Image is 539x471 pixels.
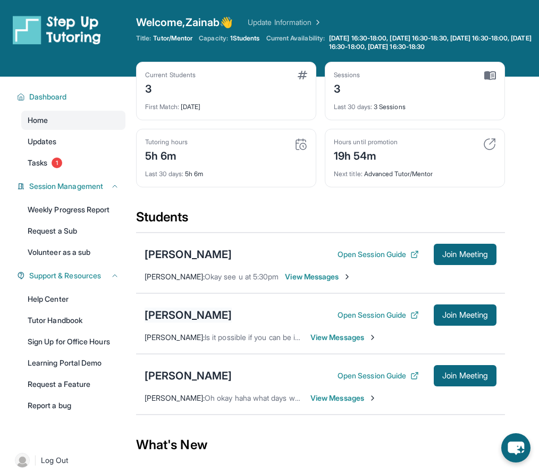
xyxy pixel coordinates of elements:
span: [PERSON_NAME] : [145,333,205,342]
img: user-img [15,453,30,468]
span: Home [28,115,48,126]
button: Open Session Guide [338,310,419,320]
span: Okay see u at 5:30pm [205,272,279,281]
span: Support & Resources [29,270,101,281]
span: Is it possible if you can be in the call as well? [205,333,354,342]
button: Session Management [25,181,119,192]
span: Join Meeting [442,312,488,318]
div: 5h 6m [145,163,307,178]
span: 1 [52,158,62,168]
a: Tasks1 [21,153,125,172]
a: Updates [21,132,125,151]
div: 3 Sessions [334,96,496,111]
button: chat-button [501,433,530,462]
span: Last 30 days : [334,103,372,111]
div: [PERSON_NAME] [145,368,232,383]
div: Hours until promotion [334,138,398,146]
span: Join Meeting [442,251,488,258]
span: [PERSON_NAME] : [145,393,205,402]
span: [DATE] 16:30-18:00, [DATE] 16:30-18:30, [DATE] 16:30-18:00, [DATE] 16:30-18:00, [DATE] 16:30-18:30 [329,34,537,51]
button: Join Meeting [434,304,496,326]
a: Update Information [248,17,322,28]
div: Students [136,209,505,232]
span: Tutor/Mentor [153,34,192,43]
button: Open Session Guide [338,249,419,260]
span: [PERSON_NAME] : [145,272,205,281]
span: View Messages [285,271,351,282]
span: First Match : [145,103,179,111]
span: 1 Students [230,34,260,43]
button: Open Session Guide [338,370,419,381]
a: Sign Up for Office Hours [21,332,125,351]
a: Request a Sub [21,221,125,241]
span: Capacity: [199,34,228,43]
button: Support & Resources [25,270,119,281]
a: Request a Feature [21,375,125,394]
img: Chevron Right [311,17,322,28]
div: 3 [145,79,196,96]
button: Join Meeting [434,244,496,265]
div: Advanced Tutor/Mentor [334,163,496,178]
div: Current Students [145,71,196,79]
span: Join Meeting [442,373,488,379]
img: card [484,71,496,80]
span: Log Out [41,455,69,466]
span: Tasks [28,158,47,168]
button: Join Meeting [434,365,496,386]
div: 3 [334,79,360,96]
a: Weekly Progress Report [21,200,125,219]
span: Current Availability: [266,34,325,51]
a: Volunteer as a sub [21,243,125,262]
div: What's New [136,422,505,468]
span: | [34,454,37,467]
img: card [294,138,307,151]
span: Title: [136,34,151,43]
span: Updates [28,136,57,147]
a: Home [21,111,125,130]
a: [DATE] 16:30-18:00, [DATE] 16:30-18:30, [DATE] 16:30-18:00, [DATE] 16:30-18:00, [DATE] 16:30-18:30 [327,34,539,51]
span: Session Management [29,181,103,192]
span: Next title : [334,170,363,178]
a: Tutor Handbook [21,311,125,330]
div: Sessions [334,71,360,79]
a: Help Center [21,290,125,309]
div: 19h 54m [334,146,398,163]
img: card [298,71,307,79]
div: [DATE] [145,96,307,111]
div: [PERSON_NAME] [145,247,232,262]
div: [PERSON_NAME] [145,308,232,323]
div: 5h 6m [145,146,188,163]
span: Dashboard [29,92,67,102]
div: Tutoring hours [145,138,188,146]
a: Learning Portal Demo [21,353,125,373]
img: Chevron-Right [343,272,351,281]
span: View Messages [310,393,377,403]
button: Dashboard [25,92,119,102]
img: card [483,138,496,151]
img: Chevron-Right [368,394,377,402]
img: logo [13,15,101,45]
span: Last 30 days : [145,170,183,178]
span: View Messages [310,332,377,343]
img: Chevron-Right [368,333,377,342]
a: Report a bug [21,396,125,415]
span: Welcome, Zainab 👋 [136,15,233,30]
span: Oh okay haha what days would be okay for you [205,393,364,402]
